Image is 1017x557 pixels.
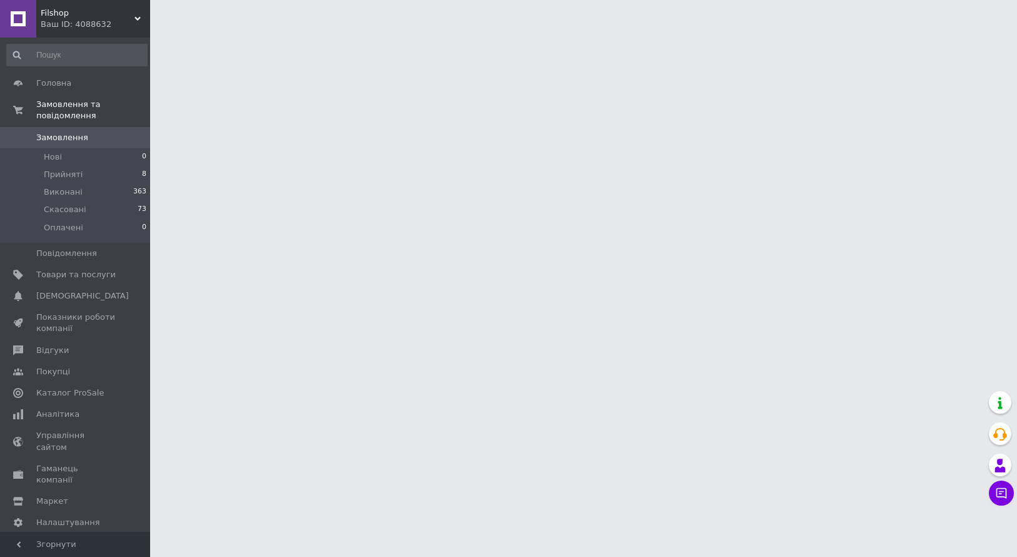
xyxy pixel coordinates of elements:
[44,187,83,198] span: Виконані
[36,248,97,259] span: Повідомлення
[44,169,83,180] span: Прийняті
[36,430,116,452] span: Управління сайтом
[6,44,148,66] input: Пошук
[36,463,116,486] span: Гаманець компанії
[36,387,104,399] span: Каталог ProSale
[36,290,129,302] span: [DEMOGRAPHIC_DATA]
[36,99,150,121] span: Замовлення та повідомлення
[36,78,71,89] span: Головна
[44,222,83,233] span: Оплачені
[138,204,146,215] span: 73
[36,517,100,528] span: Налаштування
[36,366,70,377] span: Покупці
[36,269,116,280] span: Товари та послуги
[989,481,1014,506] button: Чат з покупцем
[142,169,146,180] span: 8
[133,187,146,198] span: 363
[36,345,69,356] span: Відгуки
[142,222,146,233] span: 0
[41,19,150,30] div: Ваш ID: 4088632
[44,204,86,215] span: Скасовані
[36,132,88,143] span: Замовлення
[41,8,134,19] span: Filshop
[36,496,68,507] span: Маркет
[36,312,116,334] span: Показники роботи компанії
[44,151,62,163] span: Нові
[36,409,79,420] span: Аналітика
[142,151,146,163] span: 0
